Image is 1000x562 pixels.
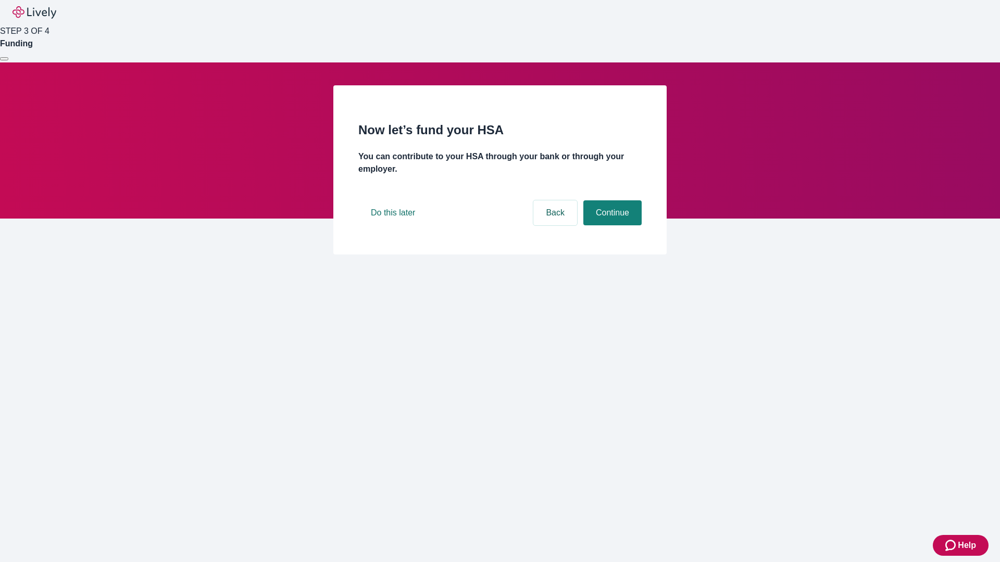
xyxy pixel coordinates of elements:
[358,200,428,225] button: Do this later
[958,539,976,552] span: Help
[12,6,56,19] img: Lively
[583,200,642,225] button: Continue
[358,121,642,139] h2: Now let’s fund your HSA
[533,200,577,225] button: Back
[933,535,989,556] button: Zendesk support iconHelp
[945,539,958,552] svg: Zendesk support icon
[358,150,642,175] h4: You can contribute to your HSA through your bank or through your employer.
